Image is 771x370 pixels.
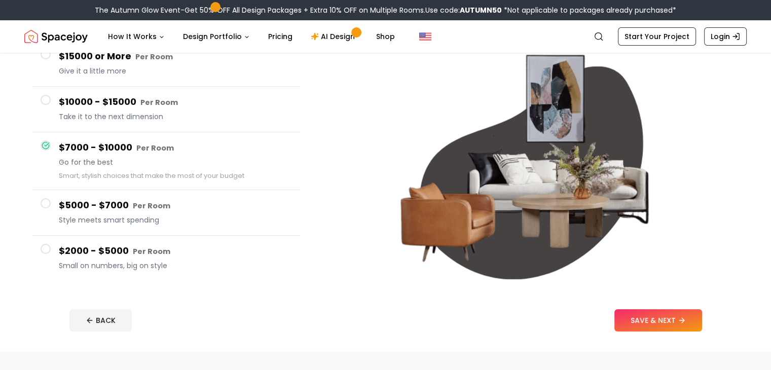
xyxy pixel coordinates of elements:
span: Use code: [425,5,502,15]
div: The Autumn Glow Event-Get 50% OFF All Design Packages + Extra 10% OFF on Multiple Rooms. [95,5,676,15]
span: Give it a little more [59,66,292,76]
button: $15000 or More Per RoomGive it a little more [32,41,300,87]
button: $7000 - $10000 Per RoomGo for the bestSmart, stylish choices that make the most of your budget [32,132,300,190]
h4: $7000 - $10000 [59,140,292,155]
button: Design Portfolio [175,26,258,47]
small: Smart, stylish choices that make the most of your budget [59,171,244,180]
a: Spacejoy [24,26,88,47]
small: Per Room [136,143,174,153]
button: $5000 - $7000 Per RoomStyle meets smart spending [32,190,300,236]
h4: $15000 or More [59,49,292,64]
button: $2000 - $5000 Per RoomSmall on numbers, big on style [32,236,300,281]
span: Small on numbers, big on style [59,261,292,271]
h4: $5000 - $7000 [59,198,292,213]
a: Pricing [260,26,301,47]
span: Take it to the next dimension [59,112,292,122]
button: BACK [69,309,132,331]
small: Per Room [140,97,178,107]
nav: Global [24,20,747,53]
span: Go for the best [59,157,292,167]
img: United States [419,30,431,43]
small: Per Room [133,201,170,211]
button: $10000 - $15000 Per RoomTake it to the next dimension [32,87,300,132]
small: Per Room [133,246,170,256]
button: How It Works [100,26,173,47]
a: Start Your Project [618,27,696,46]
a: AI Design [303,26,366,47]
button: SAVE & NEXT [614,309,702,331]
b: AUTUMN50 [460,5,502,15]
h4: $10000 - $15000 [59,95,292,109]
a: Shop [368,26,403,47]
h4: $2000 - $5000 [59,244,292,258]
nav: Main [100,26,403,47]
small: Per Room [135,52,173,62]
span: Style meets smart spending [59,215,292,225]
span: *Not applicable to packages already purchased* [502,5,676,15]
img: Spacejoy Logo [24,26,88,47]
a: Login [704,27,747,46]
